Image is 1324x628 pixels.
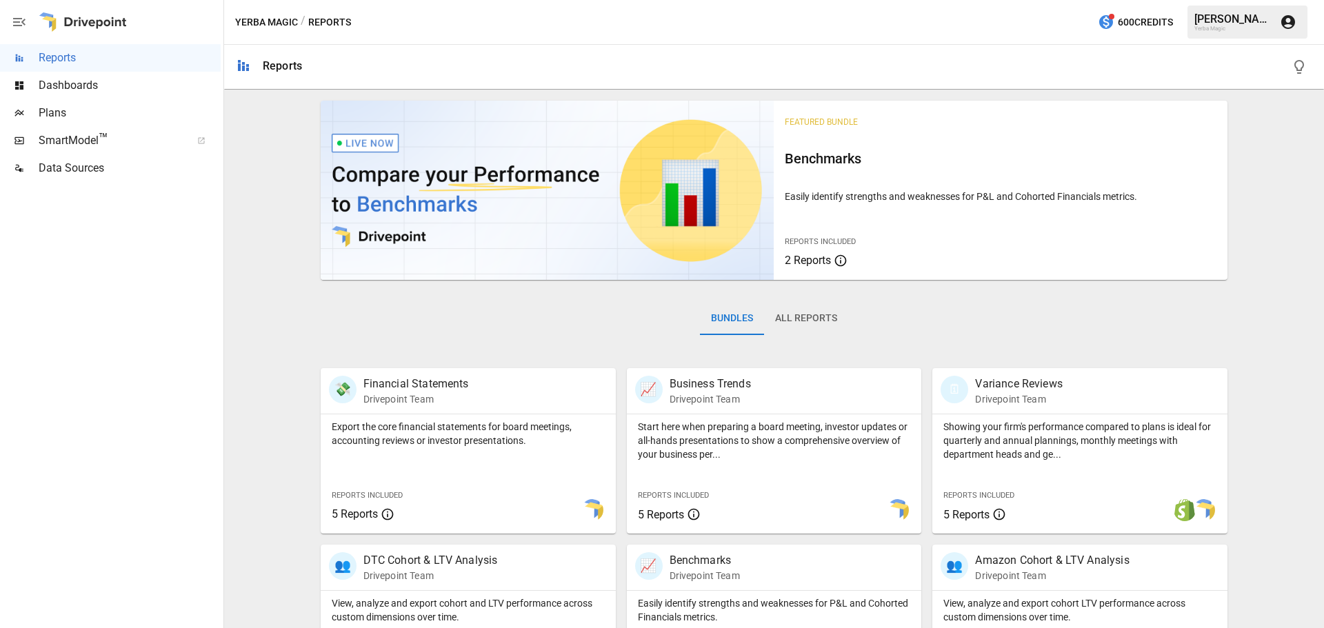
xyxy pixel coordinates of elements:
[638,596,911,624] p: Easily identify strengths and weaknesses for P&L and Cohorted Financials metrics.
[1118,14,1173,31] span: 600 Credits
[1174,499,1196,521] img: shopify
[581,499,603,521] img: smart model
[941,376,968,403] div: 🗓
[321,101,774,280] img: video thumbnail
[670,392,751,406] p: Drivepoint Team
[1193,499,1215,521] img: smart model
[39,77,221,94] span: Dashboards
[670,569,740,583] p: Drivepoint Team
[764,302,848,335] button: All Reports
[887,499,909,521] img: smart model
[943,508,990,521] span: 5 Reports
[785,148,1216,170] h6: Benchmarks
[785,190,1216,203] p: Easily identify strengths and weaknesses for P&L and Cohorted Financials metrics.
[329,376,357,403] div: 💸
[1092,10,1178,35] button: 600Credits
[39,105,221,121] span: Plans
[39,160,221,176] span: Data Sources
[943,596,1216,624] p: View, analyze and export cohort LTV performance across custom dimensions over time.
[301,14,305,31] div: /
[635,552,663,580] div: 📈
[363,552,498,569] p: DTC Cohort & LTV Analysis
[363,376,469,392] p: Financial Statements
[943,420,1216,461] p: Showing your firm's performance compared to plans is ideal for quarterly and annual plannings, mo...
[941,552,968,580] div: 👥
[329,552,357,580] div: 👥
[332,420,605,447] p: Export the core financial statements for board meetings, accounting reviews or investor presentat...
[785,117,858,127] span: Featured Bundle
[670,376,751,392] p: Business Trends
[1194,12,1272,26] div: [PERSON_NAME]
[363,569,498,583] p: Drivepoint Team
[39,132,182,149] span: SmartModel
[700,302,764,335] button: Bundles
[638,491,709,500] span: Reports Included
[785,237,856,246] span: Reports Included
[943,491,1014,500] span: Reports Included
[638,420,911,461] p: Start here when preparing a board meeting, investor updates or all-hands presentations to show a ...
[332,596,605,624] p: View, analyze and export cohort and LTV performance across custom dimensions over time.
[332,491,403,500] span: Reports Included
[975,569,1129,583] p: Drivepoint Team
[635,376,663,403] div: 📈
[332,507,378,520] span: 5 Reports
[975,392,1062,406] p: Drivepoint Team
[99,130,108,148] span: ™
[975,552,1129,569] p: Amazon Cohort & LTV Analysis
[235,14,298,31] button: Yerba Magic
[1194,26,1272,32] div: Yerba Magic
[785,254,831,267] span: 2 Reports
[670,552,740,569] p: Benchmarks
[975,376,1062,392] p: Variance Reviews
[39,50,221,66] span: Reports
[263,59,302,72] div: Reports
[363,392,469,406] p: Drivepoint Team
[638,508,684,521] span: 5 Reports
